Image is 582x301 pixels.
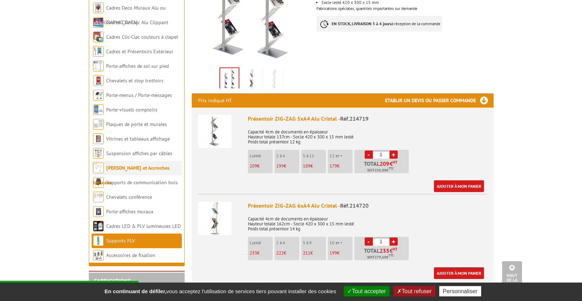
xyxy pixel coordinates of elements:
p: 10 et + [330,240,353,245]
a: Cadres Deco Muraux Alu ou [GEOGRAPHIC_DATA] [93,5,166,26]
a: Supports PLV [106,237,135,244]
a: Chevalets et stop trottoirs [106,77,163,84]
sup: HT [393,160,397,165]
p: L'unité [250,240,273,245]
span: 222 [276,250,284,256]
p: € [250,164,273,169]
span: € [390,161,393,166]
a: Cadres LED & PLV lumineuses LED [106,223,181,229]
p: Prix indiqué HT [198,93,232,108]
span: 233 [380,248,390,253]
span: 199 [276,163,284,169]
a: Plaques de porte et murales [106,121,167,127]
img: presentoir_zig_zag__6_a4_alu_cristal_214720_photo_2.jpg [243,69,260,91]
h3: Etablir un devis ou passer commande [385,93,494,108]
img: Cadres LED & PLV lumineuses LED [93,221,104,231]
img: Porte-visuels comptoirs [93,104,104,115]
span: Réf.214719 [340,115,369,122]
sup: TTC [388,166,394,170]
img: Cadres et Présentoirs Extérieur [93,46,104,57]
img: Supports PLV [93,235,104,246]
p: € [276,164,299,169]
p: à réception de la commande [316,16,442,32]
img: presentoir_zig_zag__6_a4_alu_cristal_214720_vide.jpg [265,69,282,91]
span: 233 [250,250,257,256]
div: Présentoir ZIG-ZAG 6xA4 Alu Cristal - [248,202,487,210]
img: Cadres Deco Muraux Alu ou Bois [93,2,104,13]
span: Soit € [367,168,394,173]
p: € [276,251,299,256]
img: Suspension affiches par câbles [93,148,104,159]
img: Cadres Clic-Clac couleurs à clapet [93,32,104,42]
a: Cadres et Présentoirs Extérieur [106,48,173,55]
a: + [390,150,398,159]
a: Cadres Clic-Clac Alu Clippant [106,19,168,26]
img: Porte-affiches muraux [93,206,104,217]
p: Capacité 4cm de documents en épaisseur Hauteur totale 162cm - Socle 420 x 300 x 15 mm lesté Poids... [248,212,487,231]
a: [PERSON_NAME] et Accroches tableaux [93,165,169,186]
p: L'unité [250,153,273,158]
span: 209 [250,163,257,169]
img: Accessoires de fixation [93,250,104,261]
strong: EN STOCK, LIVRAISON 3 à 4 jours [332,21,391,26]
button: Tout accepter [344,286,390,296]
img: Chevalets et stop trottoirs [93,75,104,86]
img: Vitrines et tableaux affichage [93,133,104,144]
p: 12 et + [330,153,353,158]
li: Socle lesté 420 x 300 x 15 mm [321,0,493,5]
img: presentoirs_de_sol_214719_1.jpg [220,68,239,90]
p: 5 à 11 [303,153,326,158]
img: Porte-affiches de sol sur pied [93,61,104,71]
a: Accessoires de fixation [106,252,155,258]
span: € [390,248,393,253]
a: Porte-visuels comptoirs [106,106,157,113]
a: Cadres Clic-Clac couleurs à clapet [106,34,178,40]
span: 211 [303,250,310,256]
sup: HT [393,247,397,252]
div: Présentoir ZIG-ZAG 5xA4 Alu Cristal - [248,115,487,123]
p: Total [356,248,409,260]
span: 279,60 [375,255,386,260]
p: 2 à 4 [276,240,299,245]
a: - [365,237,373,246]
button: Personnaliser (fenêtre modale) [439,286,481,296]
p: Total [356,161,409,173]
a: Suspension affiches par câbles [106,150,172,157]
a: Supports de communication bois [106,179,178,186]
img: Porte-menus / Porte-messages [93,90,104,100]
span: 189 [303,163,310,169]
span: 199 [330,250,337,256]
a: FABRICATIONS"Sur Mesure" [94,277,131,291]
img: Chevalets conférence [93,192,104,202]
p: € [330,251,353,256]
span: 209 [380,161,390,166]
p: € [330,164,353,169]
strong: En continuant de défiler, [104,288,166,294]
img: Plaques de porte et murales [93,119,104,130]
a: Porte-affiches de sol sur pied [106,63,169,69]
a: + [390,237,398,246]
img: Cimaises et Accroches tableaux [93,163,104,173]
a: Vitrines et tableaux affichage [106,136,170,142]
a: Chevalets conférence [106,194,152,200]
span: 250,80 [375,168,386,173]
span: 179 [330,163,337,169]
p: € [303,251,326,256]
a: Porte-affiches muraux [106,208,153,215]
span: Réf.214720 [340,202,369,209]
a: Ajouter à mon panier [434,267,484,279]
span: vous acceptez l'utilisation de services tiers pouvant installer des cookies [101,288,339,294]
a: Porte-menus / Porte-messages [106,92,172,98]
p: Capacité 4cm de documents en épaisseur Hauteur totale 137cm - Socle 420 x 300 x 15 mm lesté Poids... [248,125,487,144]
p: 2 à 4 [276,153,299,158]
img: Présentoir ZIG-ZAG 5xA4 Alu Cristal [198,115,232,148]
a: Ajouter à mon panier [434,180,484,192]
a: Haut de la page [502,261,522,290]
img: Présentoir ZIG-ZAG 6xA4 Alu Cristal [198,202,232,235]
p: € [250,251,273,256]
p: € [303,164,326,169]
a: - [365,150,373,159]
sup: TTC [388,253,394,257]
p: 5 à 9 [303,240,326,245]
button: Tout refuser [393,286,435,296]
